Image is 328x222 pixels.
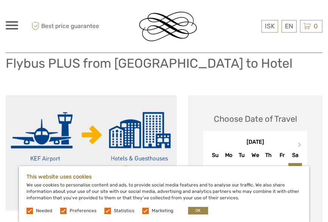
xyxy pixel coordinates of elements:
[208,163,222,175] div: Not available Sunday, September 28th, 2025
[275,163,288,175] div: Not available Friday, October 3rd, 2025
[275,150,288,160] div: Fr
[114,208,134,214] label: Statistics
[249,163,262,175] div: Not available Wednesday, October 1st, 2025
[262,163,275,175] div: Not available Thursday, October 2nd, 2025
[249,150,262,160] div: We
[208,150,222,160] div: Su
[235,163,249,175] div: Not available Tuesday, September 30th, 2025
[203,138,307,146] div: [DATE]
[235,150,249,160] div: Tu
[222,163,235,175] div: Not available Monday, September 29th, 2025
[294,140,306,152] button: Next Month
[152,208,173,214] label: Marketing
[6,56,292,71] h1: Flybus PLUS from [GEOGRAPHIC_DATA] to Hotel
[87,12,96,21] button: Open LiveChat chat widget
[139,12,197,41] img: Reykjavik Residence
[281,20,297,33] div: EN
[36,208,52,214] label: Needed
[262,150,275,160] div: Th
[214,113,297,125] div: Choose Date of Travel
[70,208,96,214] label: Preferences
[6,95,177,209] img: a771a4b2aca44685afd228bf32f054e4_main_slider.png
[222,150,235,160] div: Mo
[11,13,85,19] p: We're away right now. Please check back later!
[30,20,99,33] span: Best price guarantee
[312,22,319,30] span: 0
[19,166,309,222] div: We use cookies to personalise content and ads, to provide social media features and to analyse ou...
[188,207,208,214] button: OK
[288,163,302,175] div: Choose Saturday, October 4th, 2025
[265,22,275,30] span: ISK
[26,174,302,180] h5: This website uses cookies
[288,150,302,160] div: Sa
